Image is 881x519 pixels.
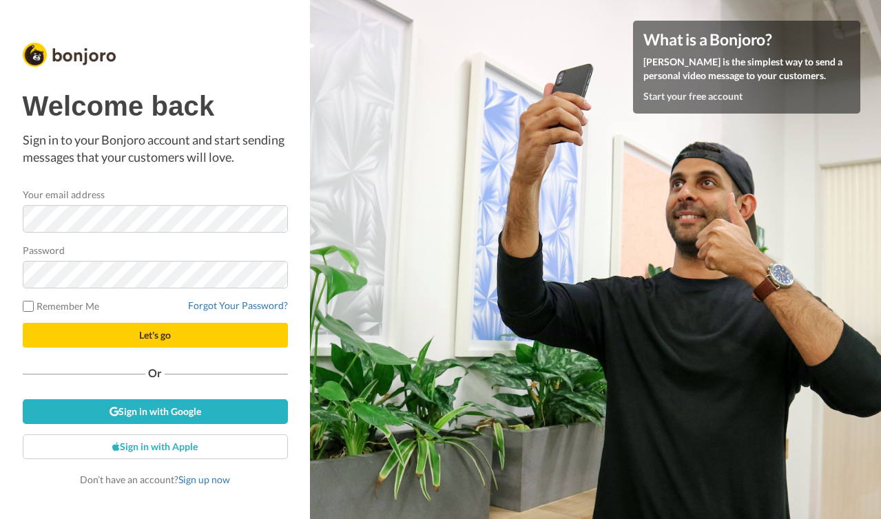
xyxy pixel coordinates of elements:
[23,187,105,202] label: Your email address
[23,299,100,313] label: Remember Me
[643,55,850,83] p: [PERSON_NAME] is the simplest way to send a personal video message to your customers.
[23,323,288,348] button: Let's go
[178,474,230,485] a: Sign up now
[23,399,288,424] a: Sign in with Google
[23,301,34,312] input: Remember Me
[139,329,171,341] span: Let's go
[23,91,288,121] h1: Welcome back
[23,434,288,459] a: Sign in with Apple
[643,31,850,48] h4: What is a Bonjoro?
[188,299,288,311] a: Forgot Your Password?
[643,90,743,102] a: Start your free account
[80,474,230,485] span: Don’t have an account?
[145,368,165,378] span: Or
[23,131,288,167] p: Sign in to your Bonjoro account and start sending messages that your customers will love.
[23,243,65,257] label: Password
